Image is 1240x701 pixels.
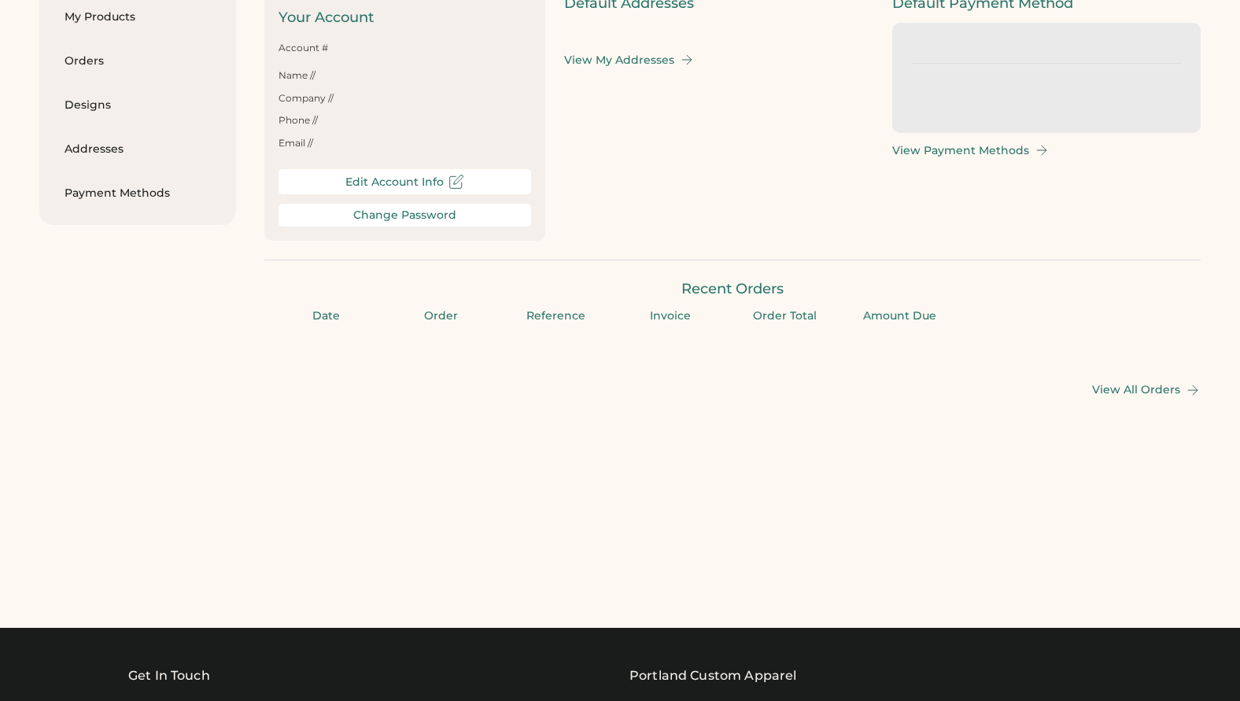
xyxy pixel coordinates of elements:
[279,114,318,127] div: Phone //
[389,308,494,324] div: Order
[274,308,379,324] div: Date
[629,666,796,685] a: Portland Custom Apparel
[128,666,210,685] div: Get In Touch
[345,175,444,189] div: Edit Account Info
[279,92,334,105] div: Company //
[279,42,328,55] div: Account #
[353,208,456,222] div: Change Password
[65,98,211,113] div: Designs
[892,144,1029,157] div: View Payment Methods
[65,142,211,157] div: Addresses
[264,279,1201,299] div: Recent Orders
[733,308,838,324] div: Order Total
[65,53,211,69] div: Orders
[1150,83,1182,114] img: yH5BAEAAAAALAAAAAABAAEAAAIBRAA7
[847,308,953,324] div: Amount Due
[564,53,674,67] div: View My Addresses
[279,69,316,83] div: Name //
[65,9,211,25] div: My Products
[279,8,531,28] div: Your Account
[65,186,211,201] div: Payment Methods
[279,137,313,150] div: Email //
[1092,383,1180,397] div: View All Orders
[504,308,609,324] div: Reference
[618,308,723,324] div: Invoice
